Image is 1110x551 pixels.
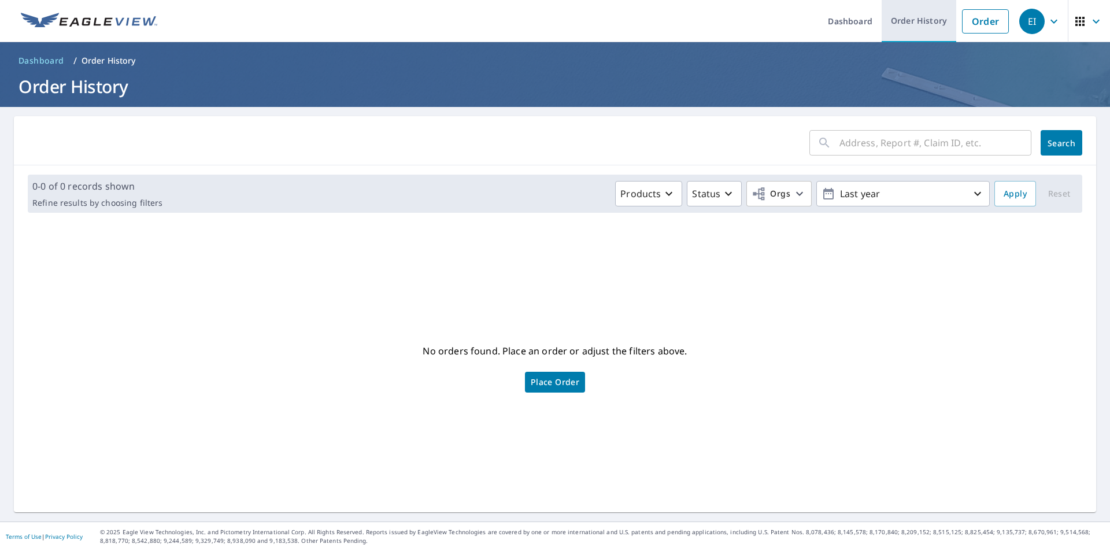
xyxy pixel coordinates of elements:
button: Products [615,181,682,206]
button: Last year [816,181,990,206]
p: Status [692,187,720,201]
h1: Order History [14,75,1096,98]
span: Orgs [752,187,790,201]
div: EI [1019,9,1045,34]
button: Apply [994,181,1036,206]
p: Order History [82,55,136,66]
button: Orgs [746,181,812,206]
img: EV Logo [21,13,157,30]
p: Refine results by choosing filters [32,198,162,208]
a: Terms of Use [6,532,42,541]
p: 0-0 of 0 records shown [32,179,162,193]
p: Products [620,187,661,201]
input: Address, Report #, Claim ID, etc. [839,127,1031,159]
p: | [6,533,83,540]
span: Dashboard [18,55,64,66]
a: Order [962,9,1009,34]
a: Place Order [525,372,585,393]
nav: breadcrumb [14,51,1096,70]
p: © 2025 Eagle View Technologies, Inc. and Pictometry International Corp. All Rights Reserved. Repo... [100,528,1104,545]
span: Apply [1004,187,1027,201]
button: Search [1041,130,1082,156]
span: Search [1050,138,1073,149]
span: Place Order [531,379,579,385]
a: Privacy Policy [45,532,83,541]
li: / [73,54,77,68]
p: Last year [835,184,971,204]
button: Status [687,181,742,206]
p: No orders found. Place an order or adjust the filters above. [423,342,687,360]
a: Dashboard [14,51,69,70]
